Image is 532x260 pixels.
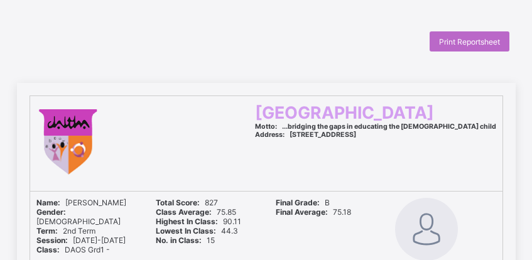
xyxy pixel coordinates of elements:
[156,236,202,245] b: No. in Class:
[255,122,496,131] span: ...bridging the gaps in educating the [DEMOGRAPHIC_DATA] child
[36,207,66,217] b: Gender:
[156,217,241,226] span: 90.11
[255,131,356,139] span: [STREET_ADDRESS]
[156,207,236,217] span: 75.85
[276,198,320,207] b: Final Grade:
[36,245,60,254] b: Class:
[439,37,500,46] span: Print Reportsheet
[276,198,330,207] span: B
[36,226,58,236] b: Term:
[255,102,434,122] span: [GEOGRAPHIC_DATA]
[36,198,126,207] span: [PERSON_NAME]
[156,226,238,236] span: 44.3
[156,217,218,226] b: Highest In Class:
[156,236,215,245] span: 15
[156,198,218,207] span: 827
[156,207,212,217] b: Class Average:
[156,198,200,207] b: Total Score:
[276,207,328,217] b: Final Average:
[255,122,277,131] b: Motto:
[36,236,126,245] span: [DATE]-[DATE]
[255,131,285,139] b: Address:
[36,198,60,207] b: Name:
[276,207,351,217] span: 75.18
[36,226,95,236] span: 2nd Term
[36,207,121,226] span: [DEMOGRAPHIC_DATA]
[156,226,216,236] b: Lowest In Class:
[36,236,68,245] b: Session:
[36,245,110,254] span: DAOS Grd1 -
